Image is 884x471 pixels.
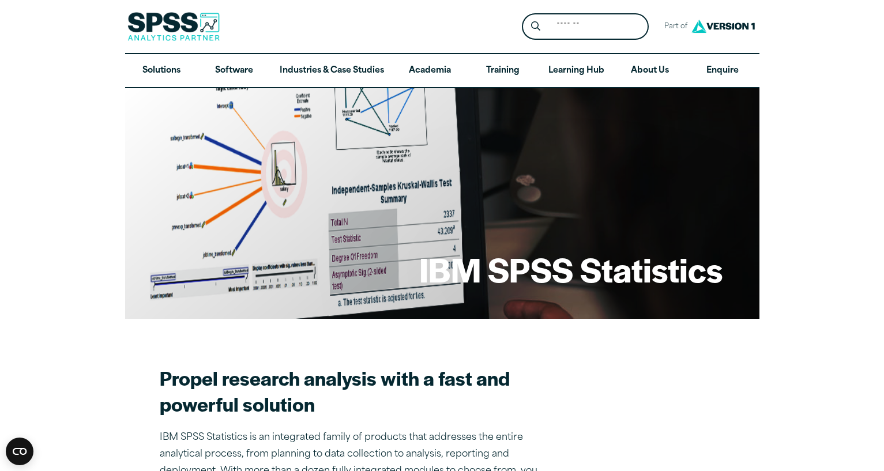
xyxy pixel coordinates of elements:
[125,54,198,88] a: Solutions
[614,54,686,88] a: About Us
[270,54,393,88] a: Industries & Case Studies
[686,54,759,88] a: Enquire
[531,21,540,31] svg: Search magnifying glass icon
[125,54,759,88] nav: Desktop version of site main menu
[419,247,723,292] h1: IBM SPSS Statistics
[127,12,220,41] img: SPSS Analytics Partner
[6,438,33,465] button: Open CMP widget
[525,16,546,37] button: Search magnifying glass icon
[393,54,466,88] a: Academia
[198,54,270,88] a: Software
[658,18,689,35] span: Part of
[539,54,614,88] a: Learning Hub
[160,365,544,417] h2: Propel research analysis with a fast and powerful solution
[466,54,539,88] a: Training
[522,13,649,40] form: Site Header Search Form
[689,16,758,37] img: Version1 Logo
